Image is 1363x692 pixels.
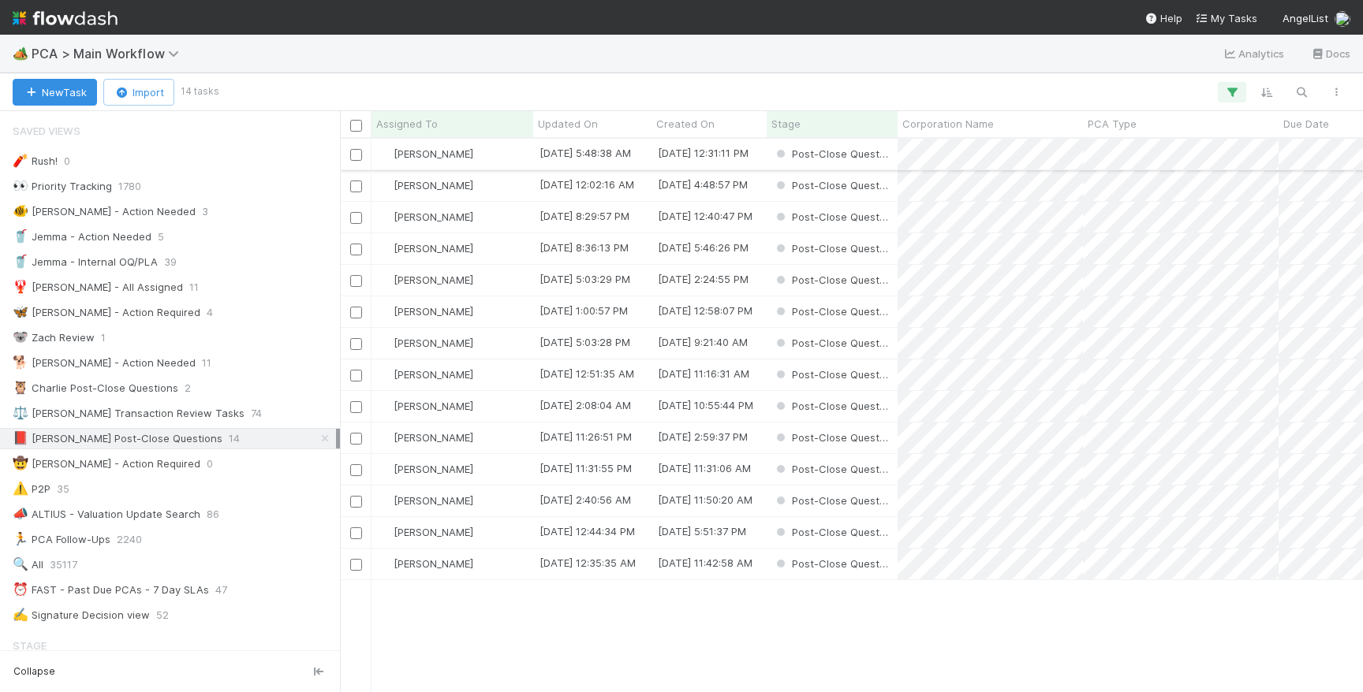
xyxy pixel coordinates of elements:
div: [PERSON_NAME] [378,146,473,162]
img: avatar_e1f102a8-6aea-40b1-874c-e2ab2da62ba9.png [1335,11,1350,27]
input: Toggle Row Selected [350,275,362,287]
span: Created On [656,116,715,132]
span: PCA > Main Workflow [32,46,187,61]
input: Toggle Row Selected [350,244,362,255]
div: [PERSON_NAME] [378,398,473,414]
div: Post-Close Question [773,303,890,319]
div: Priority Tracking [13,177,112,196]
div: [DATE] 11:50:20 AM [658,492,752,508]
span: 🐠 [13,204,28,218]
small: 14 tasks [181,84,219,99]
div: Rush! [13,151,58,171]
div: [DATE] 2:24:55 PM [658,271,749,287]
div: [PERSON_NAME] [378,556,473,571]
div: [DATE] 12:40:47 PM [658,208,752,224]
div: PCA Follow-Ups [13,530,110,549]
div: Post-Close Question [773,146,890,162]
span: 0 [207,454,213,474]
span: 5 [158,227,164,247]
div: [PERSON_NAME] [378,335,473,351]
div: [DATE] 8:29:57 PM [540,208,629,224]
div: [DATE] 12:58:07 PM [658,303,752,318]
input: Toggle All Rows Selected [350,120,362,132]
div: [DATE] 10:55:44 PM [658,397,753,413]
div: FAST - Past Due PCAs - 7 Day SLAs [13,580,209,600]
span: 📣 [13,507,28,520]
div: P2P [13,479,50,499]
div: [DATE] 2:59:37 PM [658,429,748,445]
div: Post-Close Question [773,461,890,477]
span: 35117 [50,555,77,575]
span: AngelList [1283,12,1328,24]
div: [PERSON_NAME] [378,461,473,477]
div: [DATE] 1:00:57 PM [540,303,628,318]
div: [DATE] 9:21:40 AM [658,334,748,350]
span: [PERSON_NAME] [394,557,473,570]
span: [PERSON_NAME] [394,273,473,286]
img: avatar_e1f102a8-6aea-40b1-874c-e2ab2da62ba9.png [379,210,391,223]
div: [DATE] 11:26:51 PM [540,429,632,445]
div: [PERSON_NAME] [378,493,473,508]
img: avatar_e1f102a8-6aea-40b1-874c-e2ab2da62ba9.png [379,557,391,570]
input: Toggle Row Selected [350,180,362,192]
div: [PERSON_NAME] - Action Required [13,454,200,474]
img: avatar_e1f102a8-6aea-40b1-874c-e2ab2da62ba9.png [379,431,391,444]
div: Post-Close Question [773,272,890,288]
span: [PERSON_NAME] [394,368,473,381]
span: 🏃 [13,532,28,545]
div: [DATE] 11:31:06 AM [658,460,751,476]
img: logo-inverted-e16ddd16eac7371096b0.svg [13,5,118,32]
span: 1780 [118,177,141,196]
span: ⚖️ [13,406,28,419]
span: Due Date [1283,116,1329,132]
div: [DATE] 2:40:56 AM [540,492,631,508]
span: 4 [207,303,213,322]
span: 39 [164,252,177,272]
span: [PERSON_NAME] [394,242,473,255]
span: 86 [207,504,219,524]
div: Jemma - Action Needed [13,227,151,247]
span: Stage [771,116,801,132]
span: Post-Close Question [773,494,894,507]
div: [DATE] 12:31:11 PM [658,145,749,161]
span: PCA Type [1088,116,1137,132]
span: 🦉 [13,381,28,394]
div: [DATE] 5:51:37 PM [658,523,746,539]
span: [PERSON_NAME] [394,179,473,192]
div: Post-Close Question [773,209,890,225]
span: [PERSON_NAME] [394,494,473,507]
span: Post-Close Question [773,526,894,538]
input: Toggle Row Selected [350,370,362,381]
img: avatar_e1f102a8-6aea-40b1-874c-e2ab2da62ba9.png [379,147,391,160]
img: avatar_e1f102a8-6aea-40b1-874c-e2ab2da62ba9.png [379,494,391,507]
span: [PERSON_NAME] [394,431,473,444]
span: [PERSON_NAME] [394,463,473,475]
input: Toggle Row Selected [350,149,362,161]
span: ✍️ [13,608,28,621]
span: [PERSON_NAME] [394,400,473,412]
div: Help [1145,10,1182,26]
img: avatar_e1f102a8-6aea-40b1-874c-e2ab2da62ba9.png [379,526,391,538]
span: 47 [215,580,227,600]
div: [PERSON_NAME] Post-Close Questions [13,429,222,448]
span: 52 [156,605,169,625]
div: [DATE] 11:31:55 PM [540,460,632,476]
a: Docs [1310,44,1350,63]
div: [DATE] 4:48:57 PM [658,177,748,192]
div: [PERSON_NAME] [378,366,473,382]
span: 3 [202,202,208,221]
img: avatar_e1f102a8-6aea-40b1-874c-e2ab2da62ba9.png [379,273,391,286]
div: [PERSON_NAME] Transaction Review Tasks [13,404,245,423]
span: Corporation Name [902,116,994,132]
div: Post-Close Question [773,556,890,571]
span: 2 [185,378,191,398]
span: 🧨 [13,154,28,167]
span: Post-Close Question [773,273,894,286]
div: Post-Close Question [773,240,890,256]
input: Toggle Row Selected [350,401,362,413]
span: 🤠 [13,456,28,470]
div: [DATE] 11:42:58 AM [658,555,752,571]
span: 2240 [117,530,142,549]
input: Toggle Row Selected [350,212,362,224]
div: [DATE] 2:08:04 AM [540,397,631,413]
